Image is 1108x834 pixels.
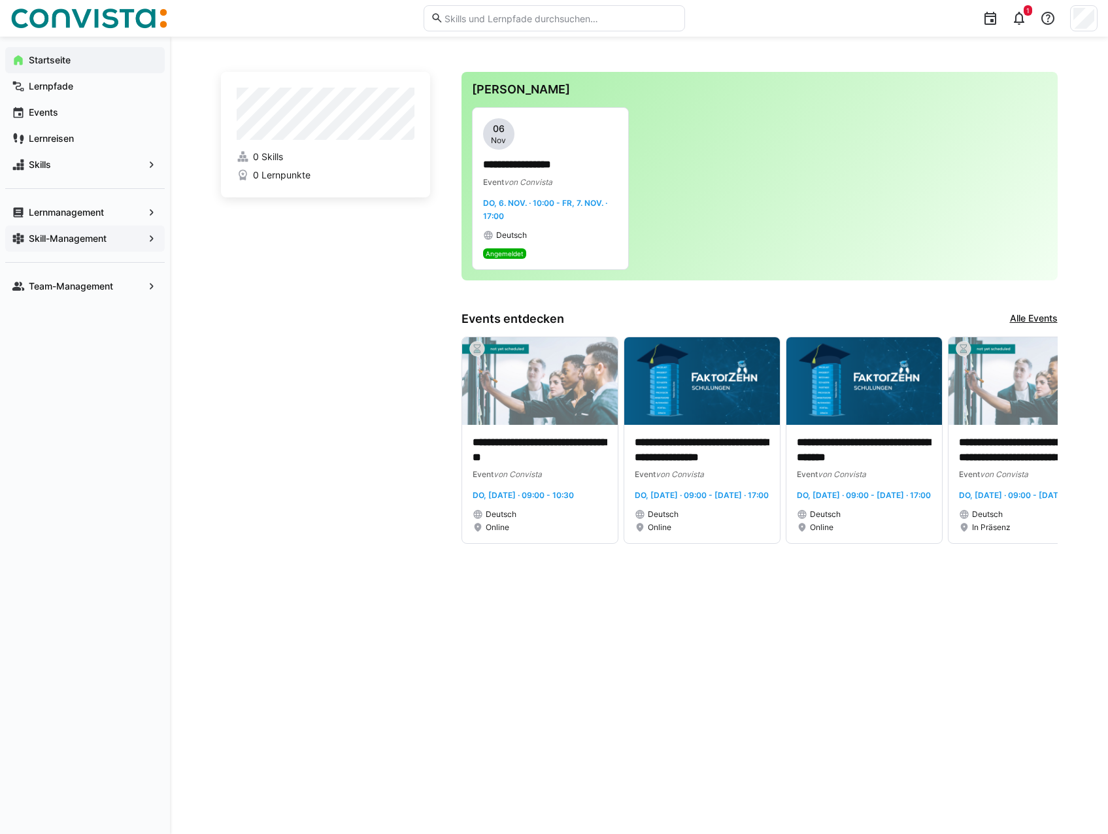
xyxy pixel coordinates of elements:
[648,509,679,520] span: Deutsch
[491,135,506,146] span: Nov
[483,198,607,221] span: Do, 6. Nov. · 10:00 - Fr, 7. Nov. · 17:00
[496,230,527,241] span: Deutsch
[443,12,677,24] input: Skills und Lernpfade durchsuchen…
[624,337,780,425] img: image
[473,490,574,500] span: Do, [DATE] · 09:00 - 10:30
[635,469,656,479] span: Event
[797,490,931,500] span: Do, [DATE] · 09:00 - [DATE] · 17:00
[253,169,311,182] span: 0 Lernpunkte
[818,469,866,479] span: von Convista
[972,509,1003,520] span: Deutsch
[1010,312,1058,326] a: Alle Events
[472,82,1047,97] h3: [PERSON_NAME]
[486,509,516,520] span: Deutsch
[486,250,524,258] span: Angemeldet
[493,122,505,135] span: 06
[959,469,980,479] span: Event
[237,150,414,163] a: 0 Skills
[949,337,1104,425] img: image
[959,490,1093,500] span: Do, [DATE] · 09:00 - [DATE] · 17:00
[253,150,283,163] span: 0 Skills
[473,469,494,479] span: Event
[797,469,818,479] span: Event
[462,312,564,326] h3: Events entdecken
[483,177,504,187] span: Event
[486,522,509,533] span: Online
[1026,7,1030,14] span: 1
[786,337,942,425] img: image
[972,522,1011,533] span: In Präsenz
[494,469,542,479] span: von Convista
[810,522,833,533] span: Online
[635,490,769,500] span: Do, [DATE] · 09:00 - [DATE] · 17:00
[980,469,1028,479] span: von Convista
[648,522,671,533] span: Online
[810,509,841,520] span: Deutsch
[656,469,704,479] span: von Convista
[504,177,552,187] span: von Convista
[462,337,618,425] img: image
